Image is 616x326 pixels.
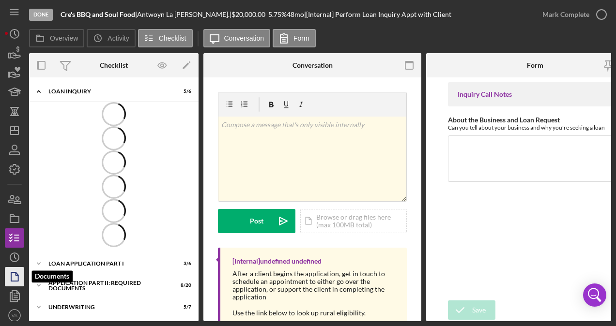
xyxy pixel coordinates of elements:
label: Conversation [224,34,264,42]
b: Cre's BBQ and Soul Food [61,10,135,18]
button: Post [218,209,295,233]
div: Application Part II: Required Documents [48,280,167,291]
button: Form [273,29,316,47]
div: 5 / 7 [174,304,191,310]
button: Checklist [138,29,193,47]
div: Underwriting [48,304,167,310]
div: 3 / 6 [174,261,191,267]
div: 48 mo [287,11,304,18]
button: VA [5,306,24,325]
div: | [61,11,137,18]
div: Inquiry Call Notes [458,90,613,98]
div: Use the link below to look up rural eligibility. [232,309,397,317]
label: Overview [50,34,78,42]
div: Conversation [293,61,333,69]
div: Save [472,300,486,320]
text: VA [12,313,18,318]
label: Activity [108,34,129,42]
div: After a client begins the application, get in touch to schedule an appointment to either go over ... [232,270,397,301]
div: Done [29,9,53,21]
button: Activity [87,29,135,47]
label: Checklist [159,34,186,42]
button: Overview [29,29,84,47]
div: 5.75 % [268,11,287,18]
div: Form [527,61,543,69]
div: Loan Inquiry [48,89,167,94]
div: Antwoyn La [PERSON_NAME]. | [137,11,231,18]
div: | [Internal] Perform Loan Inquiry Appt with Client [304,11,451,18]
label: Form [293,34,309,42]
div: $20,000.00 [231,11,268,18]
div: 8 / 20 [174,282,191,288]
button: Save [448,300,495,320]
label: About the Business and Loan Request [448,116,560,124]
div: Checklist [100,61,128,69]
div: Loan Application Part I [48,261,167,267]
button: Conversation [203,29,271,47]
div: Open Intercom Messenger [583,283,606,307]
div: Mark Complete [542,5,589,24]
div: 5 / 6 [174,89,191,94]
button: Mark Complete [533,5,611,24]
div: Post [250,209,263,233]
div: [Internal] undefined undefined [232,257,322,265]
